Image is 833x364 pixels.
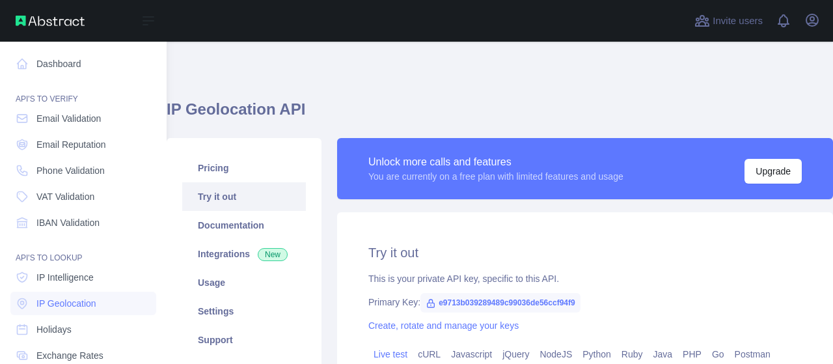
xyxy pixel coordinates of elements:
h2: Try it out [368,244,802,262]
span: e9713b039289489c99036de56ccf94f9 [420,293,580,313]
a: VAT Validation [10,185,156,208]
button: Upgrade [744,159,802,184]
div: This is your private API key, specific to this API. [368,272,802,285]
div: Primary Key: [368,296,802,309]
span: IBAN Validation [36,216,100,229]
a: Support [182,326,306,354]
span: Phone Validation [36,164,105,177]
span: Holidays [36,323,72,336]
a: IBAN Validation [10,211,156,234]
span: Invite users [713,14,763,29]
a: Email Validation [10,107,156,130]
a: Dashboard [10,52,156,76]
div: Unlock more calls and features [368,154,623,170]
a: Create, rotate and manage your keys [368,320,519,331]
a: Holidays [10,318,156,341]
span: IP Intelligence [36,271,94,284]
a: Email Reputation [10,133,156,156]
span: VAT Validation [36,190,94,203]
span: New [258,248,288,261]
a: Integrations New [182,240,306,268]
a: Phone Validation [10,159,156,182]
span: Exchange Rates [36,349,103,362]
button: Invite users [692,10,765,31]
a: IP Intelligence [10,266,156,289]
span: Email Reputation [36,138,106,151]
span: IP Geolocation [36,297,96,310]
a: Settings [182,297,306,326]
span: Email Validation [36,112,101,125]
div: API'S TO LOOKUP [10,237,156,263]
a: Usage [182,268,306,297]
img: Abstract API [16,16,85,26]
div: You are currently on a free plan with limited features and usage [368,170,623,183]
div: API'S TO VERIFY [10,78,156,104]
a: Pricing [182,154,306,182]
h1: IP Geolocation API [167,99,833,130]
a: IP Geolocation [10,292,156,315]
a: Documentation [182,211,306,240]
a: Try it out [182,182,306,211]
